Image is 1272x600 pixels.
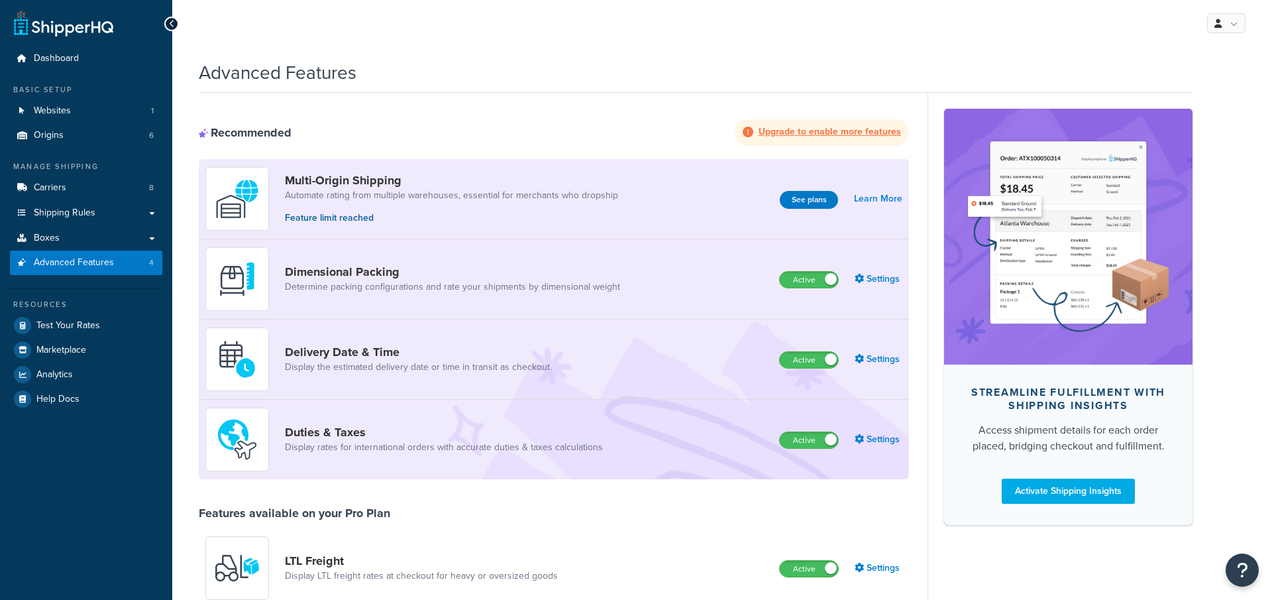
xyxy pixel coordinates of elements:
[780,432,838,448] label: Active
[854,190,902,208] a: Learn More
[285,211,618,225] p: Feature limit reached
[149,257,154,269] span: 4
[10,84,162,95] div: Basic Setup
[285,554,558,568] a: LTL Freight
[10,123,162,148] a: Origins6
[285,173,618,188] a: Multi-Origin Shipping
[285,189,618,202] a: Automate rating from multiple warehouses, essential for merchants who dropship
[10,387,162,411] a: Help Docs
[214,176,260,222] img: WatD5o0RtDAAAAAElFTkSuQmCC
[199,125,291,140] div: Recommended
[759,125,901,139] strong: Upgrade to enable more features
[855,350,902,369] a: Settings
[36,369,73,381] span: Analytics
[285,361,552,374] a: Display the estimated delivery date or time in transit as checkout.
[10,176,162,200] a: Carriers8
[149,182,154,194] span: 8
[285,425,603,440] a: Duties & Taxes
[10,46,162,71] a: Dashboard
[965,386,1171,412] div: Streamline Fulfillment with Shipping Insights
[214,545,260,591] img: y79ZsPf0fXUFUhFXDzUgf+ktZg5F2+ohG75+v3d2s1D9TjoU8PiyCIluIjV41seZevKCRuEjTPPOKHJsQcmKCXGdfprl3L4q7...
[36,345,86,356] span: Marketplace
[10,123,162,148] li: Origins
[199,506,390,520] div: Features available on your Pro Plan
[34,130,64,141] span: Origins
[10,201,162,225] a: Shipping Rules
[214,336,260,383] img: gfkeb5ejjkALwAAAABJRU5ErkJggg==
[214,256,260,302] img: DTVBYsAAAAAASUVORK5CYII=
[34,53,79,64] span: Dashboard
[964,129,1173,345] img: feature-image-si-e24932ea9b9fcd0ff835db86be1ff8d589347e8876e1638d903ea230a36726be.png
[780,191,838,209] a: See plans
[34,182,66,194] span: Carriers
[965,422,1171,454] div: Access shipment details for each order placed, bridging checkout and fulfillment.
[10,338,162,362] a: Marketplace
[10,176,162,200] li: Carriers
[34,208,95,219] span: Shipping Rules
[1002,479,1135,504] a: Activate Shipping Insights
[10,363,162,387] a: Analytics
[10,99,162,123] a: Websites1
[780,272,838,288] label: Active
[36,320,100,331] span: Test Your Rates
[149,130,154,141] span: 6
[285,265,620,279] a: Dimensional Packing
[285,345,552,359] a: Delivery Date & Time
[10,299,162,310] div: Resources
[199,60,356,86] h1: Advanced Features
[855,270,902,288] a: Settings
[10,251,162,275] li: Advanced Features
[780,352,838,368] label: Active
[151,105,154,117] span: 1
[34,105,71,117] span: Websites
[285,570,558,583] a: Display LTL freight rates at checkout for heavy or oversized goods
[10,226,162,251] a: Boxes
[1226,554,1259,587] button: Open Resource Center
[780,561,838,577] label: Active
[214,416,260,463] img: icon-duo-feat-landed-cost-7136b061.png
[34,257,114,269] span: Advanced Features
[285,441,603,454] a: Display rates for international orders with accurate duties & taxes calculations
[34,233,60,244] span: Boxes
[855,430,902,449] a: Settings
[10,314,162,337] a: Test Your Rates
[10,99,162,123] li: Websites
[36,394,79,405] span: Help Docs
[855,559,902,577] a: Settings
[285,280,620,294] a: Determine packing configurations and rate your shipments by dimensional weight
[10,161,162,172] div: Manage Shipping
[10,251,162,275] a: Advanced Features4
